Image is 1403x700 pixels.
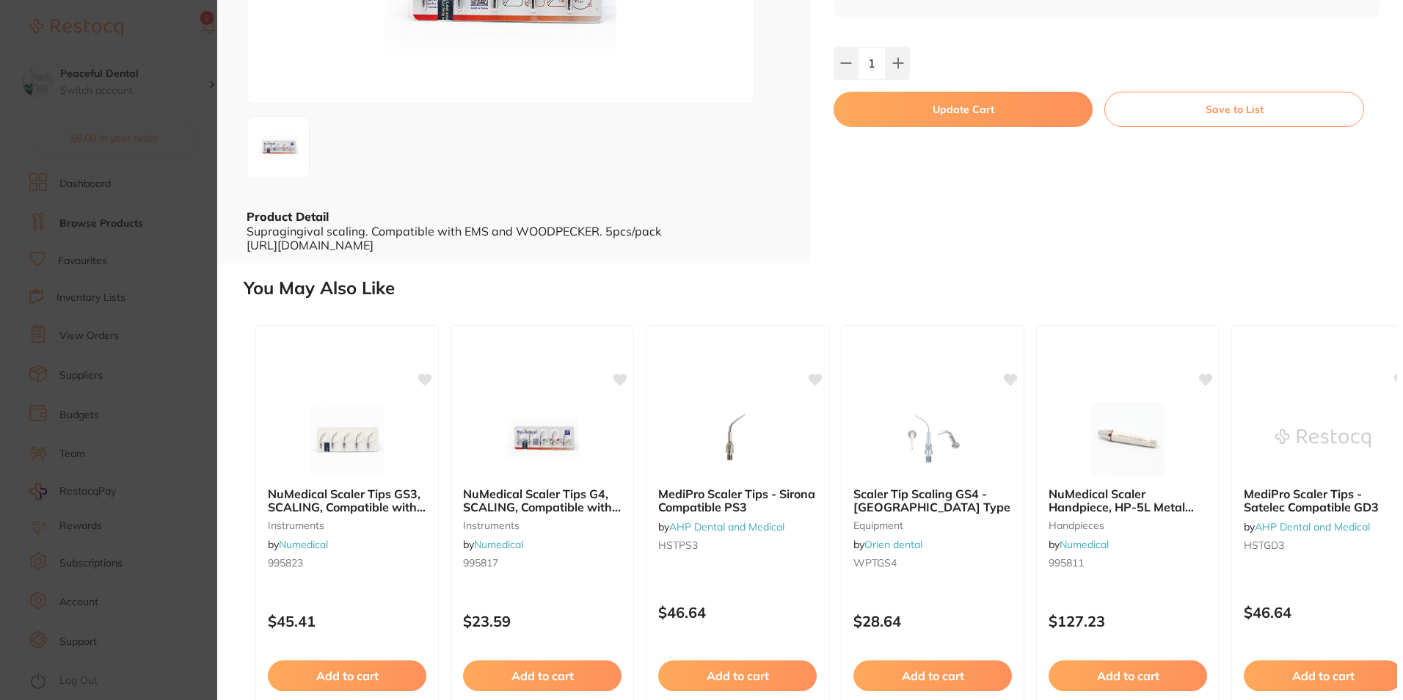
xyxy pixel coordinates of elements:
[463,538,523,551] span: by
[1049,519,1207,531] small: handpieces
[244,278,1397,299] h2: You May Also Like
[463,487,622,514] b: NuMedical Scaler Tips G4, SCALING, Compatible with EMS and Woodpecker
[834,92,1093,127] button: Update Cart
[1049,660,1207,691] button: Add to cart
[268,660,426,691] button: Add to cart
[1049,613,1207,630] p: $127.23
[1255,520,1370,533] a: AHP Dental and Medical
[853,660,1012,691] button: Add to cart
[1244,604,1402,621] p: $46.64
[658,604,817,621] p: $46.64
[247,225,781,252] div: Supragingival scaling. Compatible with EMS and WOODPECKER. 5pcs/pack [URL][DOMAIN_NAME]
[690,402,785,475] img: MediPro Scaler Tips - Sirona Compatible PS3
[299,402,395,475] img: NuMedical Scaler Tips GS3, SCALING, Compatible with Sirona
[463,613,622,630] p: $23.59
[463,519,622,531] small: instruments
[1049,487,1207,514] b: NuMedical Scaler Handpiece, HP-5L Metal Head with LED, Compatible with EMS
[853,613,1012,630] p: $28.64
[658,487,817,514] b: MediPro Scaler Tips - Sirona Compatible PS3
[1244,520,1370,533] span: by
[1244,539,1402,551] small: HSTGD3
[279,538,328,551] a: Numedical
[474,538,523,551] a: Numedical
[495,402,590,475] img: NuMedical Scaler Tips G4, SCALING, Compatible with EMS and Woodpecker
[1080,402,1176,475] img: NuMedical Scaler Handpiece, HP-5L Metal Head with LED, Compatible with EMS
[268,557,426,569] small: 995823
[268,538,328,551] span: by
[1275,402,1371,475] img: MediPro Scaler Tips - Satelec Compatible GD3
[463,660,622,691] button: Add to cart
[1060,538,1109,551] a: Numedical
[1244,660,1402,691] button: Add to cart
[252,121,305,174] img: cGc
[658,660,817,691] button: Add to cart
[1049,557,1207,569] small: 995811
[268,519,426,531] small: instruments
[853,519,1012,531] small: equipment
[658,520,784,533] span: by
[669,520,784,533] a: AHP Dental and Medical
[1049,538,1109,551] span: by
[1244,487,1402,514] b: MediPro Scaler Tips - Satelec Compatible GD3
[864,538,922,551] a: Orien dental
[853,557,1012,569] small: WPTGS4
[853,487,1012,514] b: Scaler Tip Scaling GS4 - Sirona Type
[1104,92,1364,127] button: Save to List
[247,209,329,224] b: Product Detail
[885,402,980,475] img: Scaler Tip Scaling GS4 - Sirona Type
[268,613,426,630] p: $45.41
[853,538,922,551] span: by
[658,539,817,551] small: HSTPS3
[268,487,426,514] b: NuMedical Scaler Tips GS3, SCALING, Compatible with Sirona
[463,557,622,569] small: 995817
